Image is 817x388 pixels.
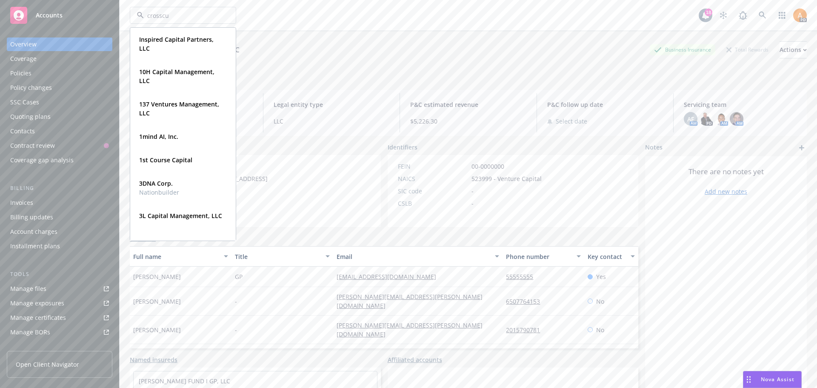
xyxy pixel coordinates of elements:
[471,199,474,208] span: -
[398,187,468,195] div: SIC code
[10,210,53,224] div: Billing updates
[7,37,112,51] a: Overview
[506,326,547,334] a: 2015790781
[506,273,540,281] a: 55555555
[7,95,112,109] a: SSC Cases
[144,11,219,20] input: Filter by keyword
[139,100,219,117] strong: 137 Ventures Management, LLC
[10,153,74,167] div: Coverage gap analysis
[139,68,214,85] strong: 10H Capital Management, LLC
[780,42,807,58] div: Actions
[7,270,112,279] div: Tools
[596,272,606,281] span: Yes
[10,311,66,325] div: Manage certificates
[471,162,504,171] span: 00-0000000
[235,272,243,281] span: GP
[235,325,237,334] span: -
[10,110,51,124] div: Quoting plans
[774,7,791,24] a: Switch app
[684,100,800,109] span: Servicing team
[133,272,181,281] span: [PERSON_NAME]
[274,117,390,126] span: LLC
[10,282,46,296] div: Manage files
[10,81,52,95] div: Policy changes
[7,282,112,296] a: Manage files
[7,239,112,253] a: Installment plans
[410,100,526,109] span: P&C estimated revenue
[471,187,474,195] span: -
[714,112,728,126] img: photo
[337,252,490,261] div: Email
[10,124,35,138] div: Contacts
[388,355,442,364] a: Affiliated accounts
[337,293,483,310] a: [PERSON_NAME][EMAIL_ADDRESS][PERSON_NAME][DOMAIN_NAME]
[7,110,112,124] a: Quoting plans
[596,325,604,334] span: No
[743,371,802,388] button: Nova Assist
[705,187,747,196] a: Add new notes
[133,297,181,306] span: [PERSON_NAME]
[398,162,468,171] div: FEIN
[754,7,771,24] a: Search
[7,225,112,239] a: Account charges
[506,297,547,305] a: 6507764153
[410,117,526,126] span: $5,226.30
[398,199,468,208] div: CSLB
[133,325,181,334] span: [PERSON_NAME]
[333,246,503,267] button: Email
[7,325,112,339] a: Manage BORs
[139,156,192,164] strong: 1st Course Capital
[7,3,112,27] a: Accounts
[7,196,112,210] a: Invoices
[139,212,222,220] strong: 3L Capital Management, LLC
[231,246,333,267] button: Title
[235,252,320,261] div: Title
[235,297,237,306] span: -
[687,115,694,124] span: AF
[722,44,773,55] div: Total Rewards
[133,252,219,261] div: Full name
[337,321,483,338] a: [PERSON_NAME][EMAIL_ADDRESS][PERSON_NAME][DOMAIN_NAME]
[139,35,214,52] strong: Inspired Capital Partners, LLC
[596,297,604,306] span: No
[7,296,112,310] a: Manage exposures
[7,52,112,66] a: Coverage
[7,66,112,80] a: Policies
[130,355,177,364] a: Named insureds
[7,340,112,354] a: Summary of insurance
[556,117,587,126] span: Select date
[797,143,807,153] a: add
[699,112,713,126] img: photo
[588,252,626,261] div: Key contact
[10,95,39,109] div: SSC Cases
[506,252,571,261] div: Phone number
[10,325,50,339] div: Manage BORs
[471,174,542,183] span: 523999 - Venture Capital
[7,139,112,152] a: Contract review
[688,167,764,177] span: There are no notes yet
[715,7,732,24] a: Stop snowing
[274,100,390,109] span: Legal entity type
[10,52,37,66] div: Coverage
[139,179,173,187] strong: 3DNA Corp.
[7,81,112,95] a: Policy changes
[398,174,468,183] div: NAICS
[7,184,112,193] div: Billing
[584,246,638,267] button: Key contact
[36,12,63,19] span: Accounts
[16,360,79,369] span: Open Client Navigator
[10,66,31,80] div: Policies
[139,377,230,385] a: [PERSON_NAME] FUND I GP, LLC
[734,7,751,24] a: Report a Bug
[10,296,64,310] div: Manage exposures
[743,371,754,388] div: Drag to move
[10,225,57,239] div: Account charges
[503,246,584,267] button: Phone number
[130,246,231,267] button: Full name
[7,311,112,325] a: Manage certificates
[214,174,268,183] span: [STREET_ADDRESS]
[10,37,37,51] div: Overview
[547,100,663,109] span: P&C follow up date
[7,153,112,167] a: Coverage gap analysis
[10,139,55,152] div: Contract review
